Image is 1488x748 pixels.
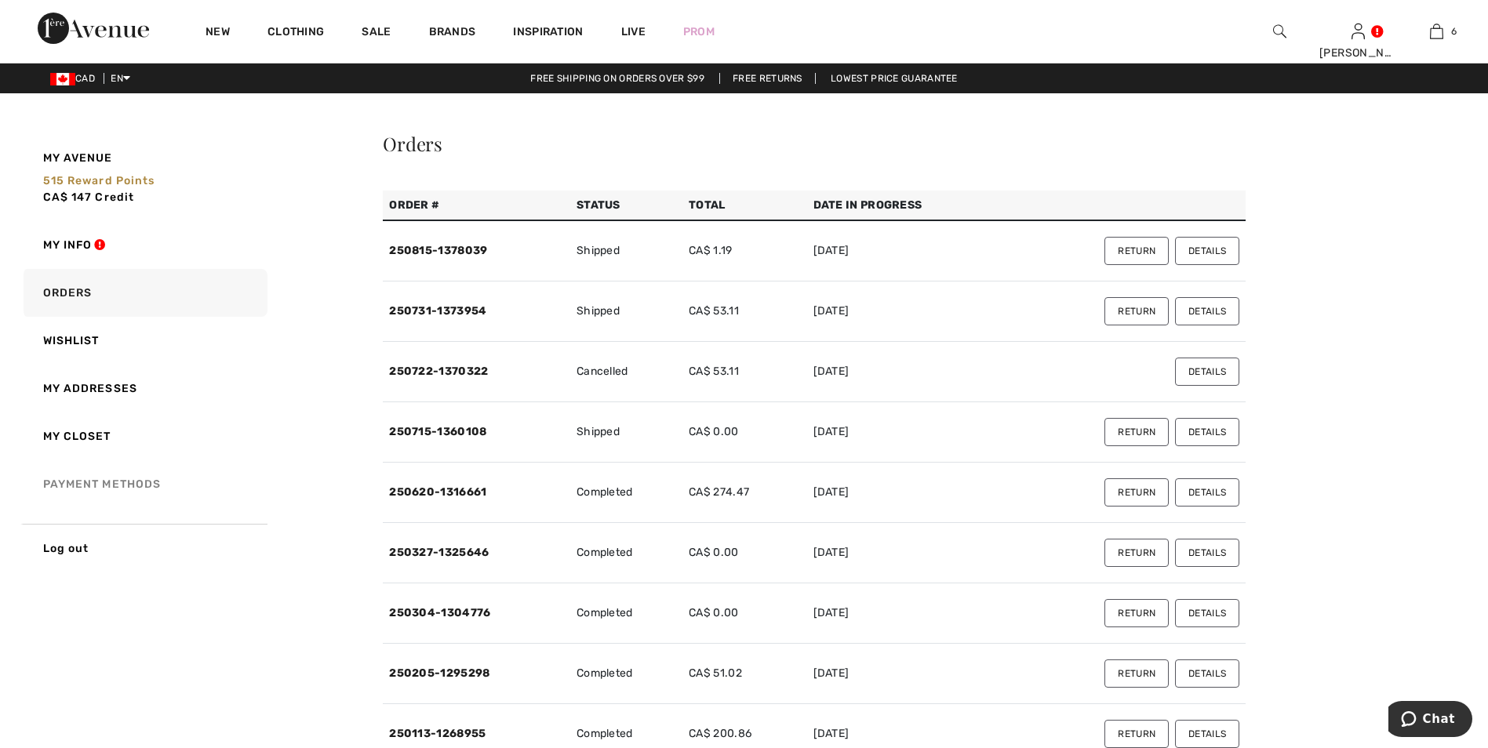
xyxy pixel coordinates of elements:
[389,666,489,680] a: 250205-1295298
[682,463,806,523] td: CA$ 274.47
[20,221,267,269] a: My Info
[1175,478,1239,507] button: Details
[362,25,391,42] a: Sale
[682,220,806,281] td: CA$ 1.19
[807,281,1006,342] td: [DATE]
[1104,599,1169,627] button: Return
[267,25,324,42] a: Clothing
[570,402,682,463] td: Shipped
[1104,720,1169,748] button: Return
[389,606,490,619] a: 250304-1304776
[1104,297,1169,325] button: Return
[1352,24,1365,38] a: Sign In
[1398,22,1475,41] a: 6
[389,244,487,257] a: 250815-1378039
[20,412,267,460] a: My Closet
[570,463,682,523] td: Completed
[383,191,570,220] th: Order #
[682,342,806,402] td: CA$ 53.11
[719,73,816,84] a: Free Returns
[682,191,806,220] th: Total
[621,24,646,40] a: Live
[389,304,486,318] a: 250731-1373954
[389,425,486,438] a: 250715-1360108
[683,24,715,40] a: Prom
[43,150,113,166] span: My Avenue
[1352,22,1365,41] img: My Info
[570,644,682,704] td: Completed
[807,191,1006,220] th: Date in Progress
[383,134,1246,153] div: Orders
[518,73,717,84] a: Free shipping on orders over $99
[682,281,806,342] td: CA$ 53.11
[1104,539,1169,567] button: Return
[43,174,155,187] span: 515 Reward points
[807,342,1006,402] td: [DATE]
[1175,539,1239,567] button: Details
[682,523,806,583] td: CA$ 0.00
[570,583,682,644] td: Completed
[570,220,682,281] td: Shipped
[50,73,75,85] img: Canadian Dollar
[807,644,1006,704] td: [DATE]
[1175,418,1239,446] button: Details
[570,342,682,402] td: Cancelled
[1104,418,1169,446] button: Return
[682,402,806,463] td: CA$ 0.00
[43,191,135,204] span: CA$ 147 Credit
[570,523,682,583] td: Completed
[20,269,267,317] a: Orders
[807,402,1006,463] td: [DATE]
[1104,237,1169,265] button: Return
[818,73,970,84] a: Lowest Price Guarantee
[20,365,267,412] a: My Addresses
[1319,45,1396,61] div: [PERSON_NAME]
[389,727,486,740] a: 250113-1268955
[111,73,130,84] span: EN
[570,281,682,342] td: Shipped
[20,524,267,572] a: Log out
[50,73,101,84] span: CAD
[807,220,1006,281] td: [DATE]
[682,644,806,704] td: CA$ 51.02
[1175,297,1239,325] button: Details
[429,25,476,42] a: Brands
[1273,22,1286,41] img: search the website
[1388,701,1472,740] iframe: Opens a widget where you can chat to one of our agents
[807,583,1006,644] td: [DATE]
[1104,478,1169,507] button: Return
[206,25,230,42] a: New
[1175,720,1239,748] button: Details
[1451,24,1457,38] span: 6
[389,485,486,499] a: 250620-1316661
[513,25,583,42] span: Inspiration
[807,523,1006,583] td: [DATE]
[20,460,267,508] a: Payment Methods
[1175,659,1239,688] button: Details
[682,583,806,644] td: CA$ 0.00
[570,191,682,220] th: Status
[389,546,489,559] a: 250327-1325646
[1175,358,1239,386] button: Details
[1430,22,1443,41] img: My Bag
[38,13,149,44] img: 1ère Avenue
[389,365,488,378] a: 250722-1370322
[1104,659,1169,688] button: Return
[1175,599,1239,627] button: Details
[807,463,1006,523] td: [DATE]
[20,317,267,365] a: Wishlist
[1175,237,1239,265] button: Details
